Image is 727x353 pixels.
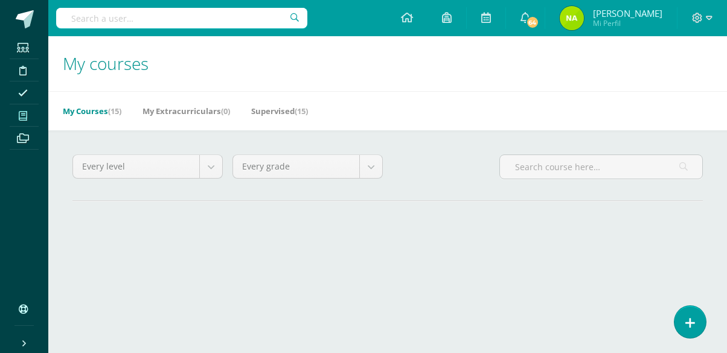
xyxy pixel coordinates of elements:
[560,6,584,30] img: e7204cb6e19894517303226b3150e977.png
[73,155,222,178] a: Every level
[56,8,307,28] input: Search a user…
[63,52,149,75] span: My courses
[242,155,350,178] span: Every grade
[143,101,230,121] a: My Extracurriculars(0)
[108,106,121,116] span: (15)
[295,106,308,116] span: (15)
[500,155,702,179] input: Search course here…
[63,101,121,121] a: My Courses(15)
[82,155,190,178] span: Every level
[233,155,382,178] a: Every grade
[525,16,539,29] span: 64
[251,101,308,121] a: Supervised(15)
[593,18,662,28] span: Mi Perfil
[221,106,230,116] span: (0)
[593,7,662,19] span: [PERSON_NAME]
